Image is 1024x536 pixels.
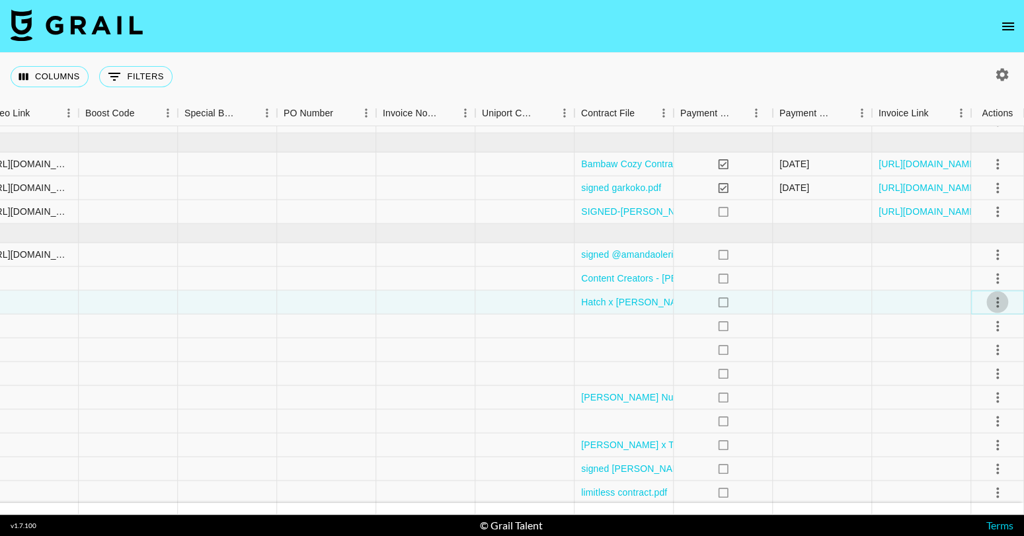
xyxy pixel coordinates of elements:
button: Menu [951,103,971,123]
a: Terms [986,519,1013,531]
button: select merge strategy [986,200,1009,223]
div: Payment Sent [674,100,773,126]
a: Hatch x [PERSON_NAME].docx (1).pdf [581,295,746,309]
a: [URL][DOMAIN_NAME] [879,181,978,194]
button: Sort [635,104,653,122]
div: Uniport Contact Email [482,100,536,126]
button: Menu [455,103,475,123]
a: signed garkoko.pdf [581,181,661,194]
button: Menu [555,103,574,123]
button: Sort [135,104,153,122]
button: Sort [30,104,49,122]
div: PO Number [284,100,333,126]
a: [PERSON_NAME] Nurtition_Amanda Oleri Contract.pdf [581,391,814,404]
a: [PERSON_NAME] x Thrive Market TikTok Campaign Sheet #1 09.2025 (2).pdf [581,438,909,451]
button: select merge strategy [986,243,1009,266]
div: Boost Code [85,100,135,126]
div: Special Booking Type [178,100,277,126]
button: select merge strategy [986,315,1009,337]
button: Sort [929,104,947,122]
button: Show filters [99,66,173,87]
button: select merge strategy [986,110,1009,132]
div: PO Number [277,100,376,126]
button: select merge strategy [986,481,1009,504]
div: Payment Sent Date [779,100,834,126]
div: Invoice Notes [383,100,437,126]
a: quiettown.pdf [581,114,637,128]
button: select merge strategy [986,386,1009,408]
button: Menu [59,103,79,123]
div: 9/6/2025 [779,157,809,171]
div: Invoice Link [872,100,971,126]
a: [URL][DOMAIN_NAME] [879,114,978,128]
button: select merge strategy [986,291,1009,313]
button: Sort [834,104,852,122]
button: select merge strategy [986,410,1009,432]
a: signed [PERSON_NAME] Timeline Longevity, Inc. - Collaboration Agreement 2025.pdf [581,462,942,475]
div: 9/5/2025 [779,181,809,194]
button: Menu [746,103,766,123]
button: select merge strategy [986,362,1009,385]
div: Invoice Notes [376,100,475,126]
div: Contract File [574,100,674,126]
button: select merge strategy [986,153,1009,175]
div: Actions [971,100,1024,126]
a: [URL][DOMAIN_NAME] [879,157,978,171]
button: Menu [158,103,178,123]
div: Payment Sent Date [773,100,872,126]
a: signed @amandaoleri x Everyday Dose Influencer Agreement [DATE] (1) (1).pdf [581,248,917,261]
button: Menu [356,103,376,123]
button: Sort [437,104,455,122]
button: select merge strategy [986,338,1009,361]
a: [URL][DOMAIN_NAME] [879,205,978,218]
div: Contract File [581,100,635,126]
button: open drawer [995,13,1021,40]
button: Sort [333,104,352,122]
div: Boost Code [79,100,178,126]
a: Bambaw Cozy Contract-sgned (1).pdf [581,157,739,171]
button: select merge strategy [986,267,1009,289]
div: v 1.7.100 [11,521,36,530]
button: Menu [257,103,277,123]
a: Content Creators - [PERSON_NAME]:brilliance signed.pdf [581,272,826,285]
button: Sort [239,104,257,122]
a: limitless contract.pdf [581,486,667,499]
button: select merge strategy [986,457,1009,480]
button: Menu [654,103,674,123]
button: select merge strategy [986,434,1009,456]
div: Payment Sent [680,100,732,126]
button: Sort [536,104,555,122]
button: Sort [732,104,750,122]
button: Menu [852,103,872,123]
div: Uniport Contact Email [475,100,574,126]
button: select merge strategy [986,176,1009,199]
div: Special Booking Type [184,100,239,126]
button: Select columns [11,66,89,87]
a: SIGNED-[PERSON_NAME] INFLUENCER AGREEMENT (1) (1).pdf [581,205,867,218]
div: Invoice Link [879,100,929,126]
img: Grail Talent [11,9,143,41]
div: Actions [982,100,1013,126]
div: © Grail Talent [480,519,543,532]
